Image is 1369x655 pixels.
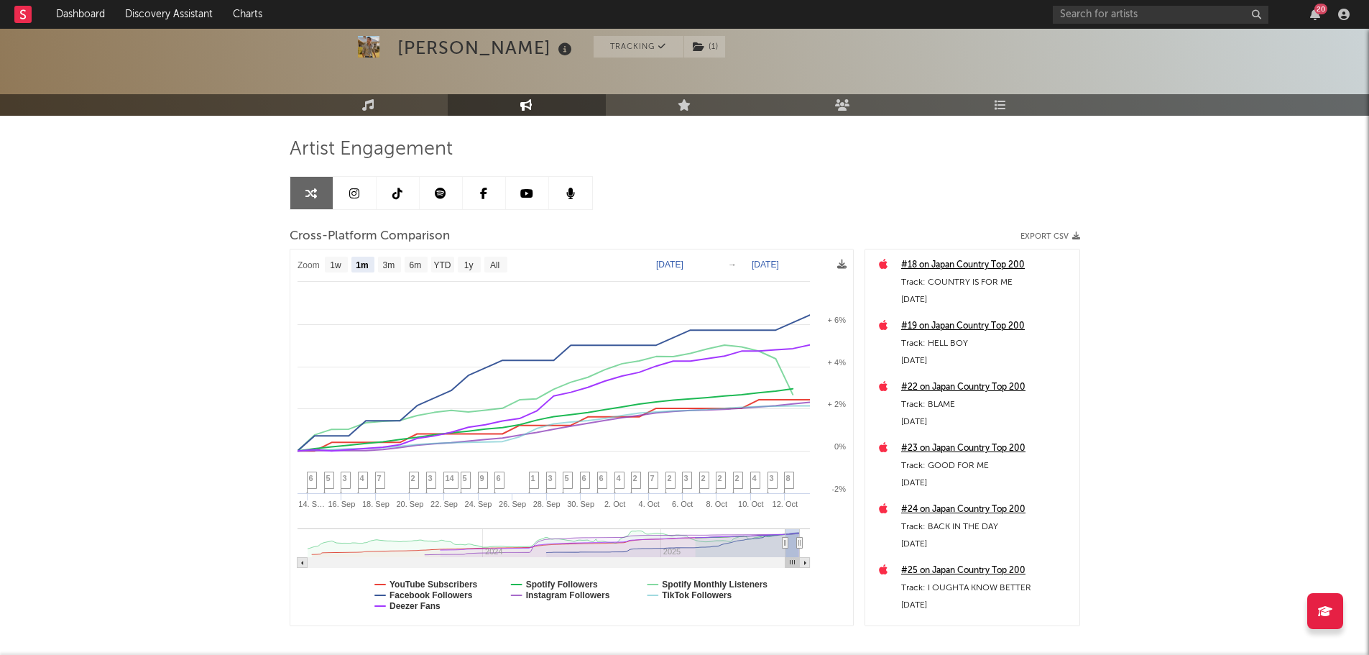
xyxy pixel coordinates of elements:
div: Track: I OUGHTA KNOW BETTER [901,580,1072,597]
a: #23 on Japan Country Top 200 [901,440,1072,457]
button: 20 [1310,9,1320,20]
text: [DATE] [656,260,683,270]
div: 20 [1314,4,1327,14]
div: Track: HELL BOY [901,335,1072,352]
span: 4 [617,474,621,482]
span: 5 [463,474,467,482]
a: #25 on Japan Country Top 200 [901,562,1072,580]
text: 24. Sep [464,500,492,508]
text: 26. Sep [499,500,526,508]
span: 14 [446,474,454,482]
text: 6. Oct [672,500,693,508]
a: #18 on Japan Country Top 200 [901,257,1072,274]
text: [DATE] [752,260,779,270]
text: 3m [382,260,395,270]
span: 5 [326,474,331,482]
text: Zoom [298,260,320,270]
span: 6 [582,474,586,482]
text: 20. Sep [396,500,423,508]
text: Instagram Followers [525,590,609,600]
div: [DATE] [901,597,1072,614]
text: 6m [409,260,421,270]
button: (1) [684,36,725,58]
text: All [489,260,499,270]
text: YouTube Subscribers [390,580,478,590]
span: 4 [360,474,364,482]
text: 18. Sep [361,500,389,508]
text: 1w [330,260,341,270]
text: Deezer Fans [390,601,441,611]
div: [DATE] [901,352,1072,370]
span: 6 [309,474,313,482]
div: [DATE] [901,475,1072,492]
text: 4. Oct [638,500,659,508]
text: YTD [433,260,451,270]
text: + 4% [827,358,846,367]
span: 7 [377,474,382,482]
a: #19 on Japan Country Top 200 [901,318,1072,335]
span: 3 [428,474,433,482]
button: Tracking [594,36,683,58]
span: 2 [633,474,637,482]
text: 1y [464,260,473,270]
div: Track: BLAME [901,396,1072,413]
text: 30. Sep [567,500,594,508]
input: Search for artists [1053,6,1268,24]
button: Export CSV [1020,232,1080,241]
span: Cross-Platform Comparison [290,228,450,245]
text: 8. Oct [706,500,727,508]
span: Artist Engagement [290,141,453,158]
text: TikTok Followers [662,590,732,600]
text: 22. Sep [430,500,458,508]
div: [DATE] [901,536,1072,553]
span: 7 [650,474,655,482]
span: 9 [480,474,484,482]
a: #26 on Japan Country Top 200 [901,623,1072,641]
text: -2% [831,485,846,493]
text: + 6% [827,316,846,324]
text: Facebook Followers [390,590,473,600]
span: 3 [343,474,347,482]
a: #24 on Japan Country Top 200 [901,501,1072,518]
span: 5 [565,474,569,482]
text: 14. S… [298,500,325,508]
span: ( 1 ) [683,36,726,58]
text: + 2% [827,400,846,408]
text: 2. Oct [604,500,624,508]
span: 3 [684,474,688,482]
text: 10. Oct [738,500,763,508]
span: 2 [411,474,415,482]
div: Track: GOOD FOR ME [901,457,1072,475]
text: Spotify Followers [525,580,597,590]
text: 1m [356,260,368,270]
span: 2 [701,474,706,482]
text: → [728,260,737,270]
text: 12. Oct [772,500,797,508]
div: [PERSON_NAME] [397,36,576,60]
text: Spotify Monthly Listeners [662,580,768,590]
span: 1 [531,474,535,482]
text: 16. Sep [328,500,355,508]
div: Track: COUNTRY IS FOR ME [901,274,1072,291]
span: 2 [668,474,672,482]
span: 3 [770,474,774,482]
span: 6 [497,474,501,482]
span: 2 [718,474,722,482]
span: 4 [752,474,757,482]
span: 6 [599,474,604,482]
div: [DATE] [901,291,1072,308]
div: Track: BACK IN THE DAY [901,518,1072,536]
text: 0% [834,442,846,451]
div: [DATE] [901,413,1072,431]
a: #22 on Japan Country Top 200 [901,379,1072,396]
text: 28. Sep [533,500,560,508]
span: 3 [548,474,553,482]
span: 2 [735,474,739,482]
